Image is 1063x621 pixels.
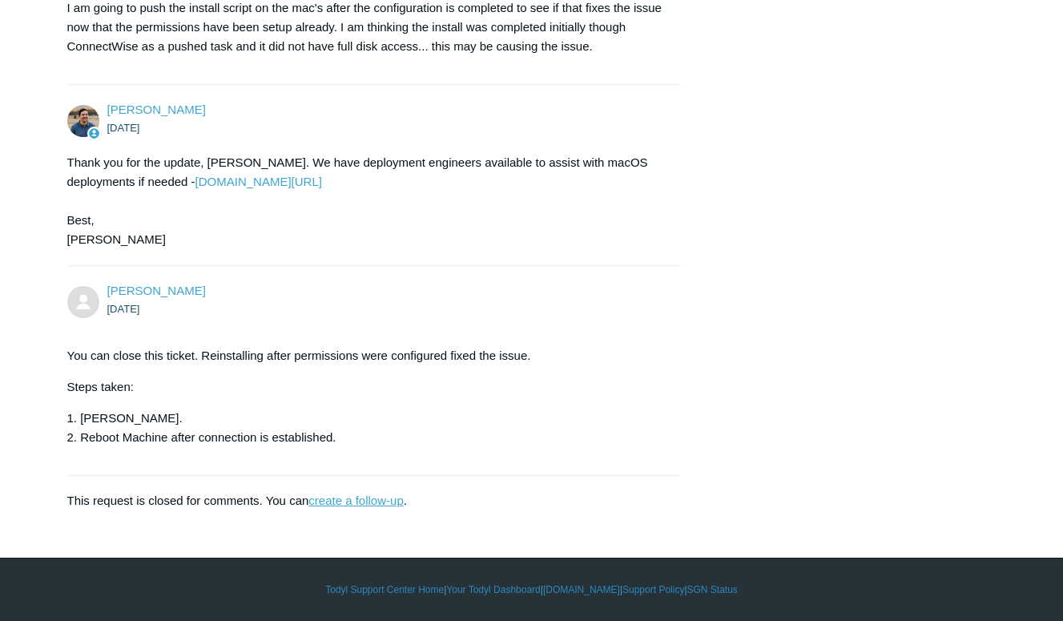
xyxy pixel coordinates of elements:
[107,284,206,297] a: [PERSON_NAME]
[446,583,540,597] a: Your Todyl Dashboard
[543,583,620,597] a: [DOMAIN_NAME]
[67,346,665,365] p: You can close this ticket. Reinstalling after permissions were configured fixed the issue.
[67,583,997,597] div: | | | |
[107,284,206,297] span: Angelo Agosto
[67,409,665,447] p: 1. [PERSON_NAME]. 2. Reboot Machine after connection is established.
[687,583,738,597] a: SGN Status
[195,175,322,188] a: [DOMAIN_NAME][URL]
[67,153,665,249] div: Thank you for the update, [PERSON_NAME]. We have deployment engineers available to assist with ma...
[107,103,206,116] span: Spencer Grissom
[622,583,684,597] a: Support Policy
[67,476,681,510] div: This request is closed for comments. You can .
[325,583,444,597] a: Todyl Support Center Home
[107,122,140,134] time: 07/10/2025, 09:12
[67,377,665,397] p: Steps taken:
[107,303,140,315] time: 07/11/2025, 14:15
[107,103,206,116] a: [PERSON_NAME]
[308,494,403,507] a: create a follow-up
